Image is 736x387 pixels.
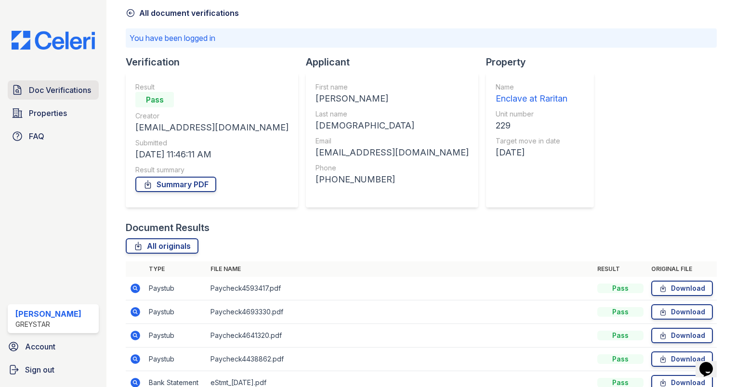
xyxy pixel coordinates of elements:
[126,55,306,69] div: Verification
[15,320,81,329] div: Greystar
[315,109,469,119] div: Last name
[651,281,713,296] a: Download
[126,221,210,234] div: Document Results
[145,348,207,371] td: Paystub
[651,304,713,320] a: Download
[8,80,99,100] a: Doc Verifications
[696,348,726,377] iframe: chat widget
[135,148,289,161] div: [DATE] 11:46:11 AM
[486,55,602,69] div: Property
[315,173,469,186] div: [PHONE_NUMBER]
[25,341,55,352] span: Account
[15,308,81,320] div: [PERSON_NAME]
[4,360,103,379] a: Sign out
[651,328,713,343] a: Download
[25,364,54,375] span: Sign out
[315,82,469,92] div: First name
[597,354,644,364] div: Pass
[4,337,103,356] a: Account
[145,300,207,324] td: Paystub
[135,177,216,192] a: Summary PDF
[135,82,289,92] div: Result
[145,261,207,277] th: Type
[315,92,469,105] div: [PERSON_NAME]
[496,136,567,146] div: Target move in date
[306,55,486,69] div: Applicant
[496,82,567,92] div: Name
[8,127,99,146] a: FAQ
[29,130,44,142] span: FAQ
[29,107,67,119] span: Properties
[8,103,99,123] a: Properties
[135,121,289,134] div: [EMAIL_ADDRESS][DOMAIN_NAME]
[145,324,207,348] td: Paystub
[315,146,469,159] div: [EMAIL_ADDRESS][DOMAIN_NAME]
[145,277,207,300] td: Paystub
[4,31,103,50] img: CE_Logo_Blue-a8612792a0a2168367f1c8372b55b34899dd931a85d93a1a3d3e32e68fde9ad4.png
[496,92,567,105] div: Enclave at Raritan
[496,82,567,105] a: Name Enclave at Raritan
[597,307,644,317] div: Pass
[647,261,717,277] th: Original file
[496,146,567,159] div: [DATE]
[315,119,469,132] div: [DEMOGRAPHIC_DATA]
[593,261,647,277] th: Result
[315,136,469,146] div: Email
[29,84,91,96] span: Doc Verifications
[207,300,593,324] td: Paycheck4693330.pdf
[651,351,713,367] a: Download
[126,238,198,254] a: All originals
[135,92,174,107] div: Pass
[315,163,469,173] div: Phone
[135,111,289,121] div: Creator
[207,324,593,348] td: Paycheck4641320.pdf
[207,348,593,371] td: Paycheck4438862.pdf
[597,331,644,340] div: Pass
[496,109,567,119] div: Unit number
[496,119,567,132] div: 229
[135,138,289,148] div: Submitted
[207,277,593,300] td: Paycheck4593417.pdf
[126,7,239,19] a: All document verifications
[130,32,713,44] p: You have been logged in
[597,284,644,293] div: Pass
[207,261,593,277] th: File name
[135,165,289,175] div: Result summary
